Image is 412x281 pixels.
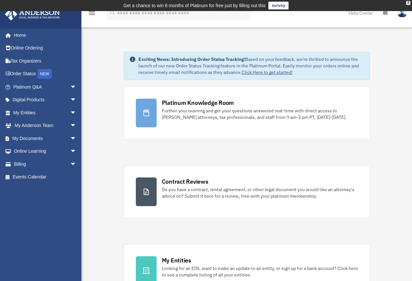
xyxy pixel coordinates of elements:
[5,67,86,81] a: Order StatusNEW
[138,56,245,62] strong: Exciting News: Introducing Order Status Tracking!
[162,99,234,107] div: Platinum Knowledge Room
[5,80,86,93] a: Platinum Q&Aarrow_drop_down
[406,1,410,5] div: close
[109,9,116,16] i: search
[242,69,292,75] a: Click Here to get started!
[5,158,86,171] a: Billingarrow_drop_down
[5,29,83,42] a: Home
[123,2,266,9] div: Get a chance to win 6 months of Platinum for free just by filling out this
[5,42,86,55] a: Online Ordering
[138,56,364,76] div: Based on your feedback, we're thrilled to announce the launch of our new Order Status Tracking fe...
[397,8,407,18] img: User Pic
[70,158,83,171] span: arrow_drop_down
[88,11,96,17] a: menu
[5,171,86,184] a: Events Calendar
[162,265,358,278] div: Looking for an EIN, want to make an update to an entity, or sign up for a bank account? Click her...
[268,2,289,9] a: survey
[124,87,370,139] a: Platinum Knowledge Room Further your learning and get your questions answered real-time with dire...
[162,107,358,120] div: Further your learning and get your questions answered real-time with direct access to [PERSON_NAM...
[162,186,358,199] div: Do you have a contract, rental agreement, or other legal document you would like an attorney's ad...
[5,106,86,119] a: My Entitiesarrow_drop_down
[70,106,83,119] span: arrow_drop_down
[70,93,83,107] span: arrow_drop_down
[70,119,83,133] span: arrow_drop_down
[70,132,83,145] span: arrow_drop_down
[70,145,83,158] span: arrow_drop_down
[5,93,86,106] a: Digital Productsarrow_drop_down
[162,177,208,186] div: Contract Reviews
[5,132,86,145] a: My Documentsarrow_drop_down
[124,165,370,218] a: Contract Reviews Do you have a contract, rental agreement, or other legal document you would like...
[5,119,86,132] a: My Anderson Teamarrow_drop_down
[37,69,52,79] div: NEW
[3,8,62,21] img: Anderson Advisors Platinum Portal
[70,80,83,94] span: arrow_drop_down
[5,54,86,67] a: Tax Organizers
[162,256,191,264] div: My Entities
[5,145,86,158] a: Online Learningarrow_drop_down
[88,9,96,17] i: menu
